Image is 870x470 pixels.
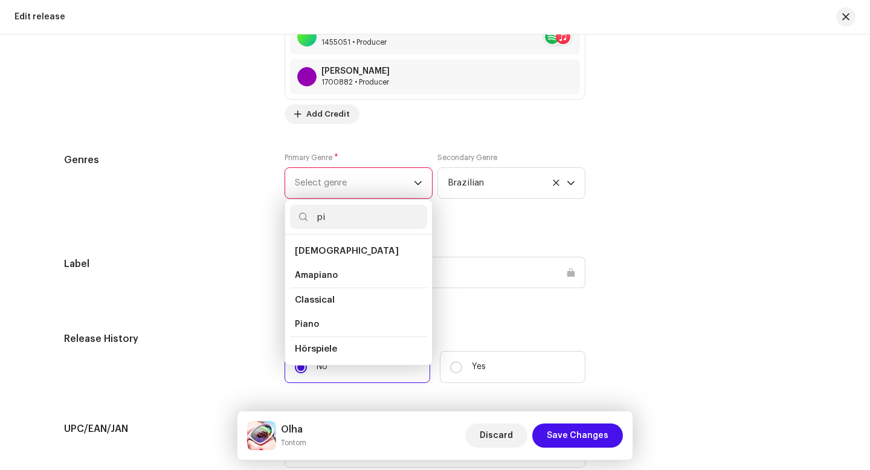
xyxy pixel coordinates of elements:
[414,168,422,198] div: dropdown trigger
[295,318,319,330] span: Piano
[321,66,390,76] div: [PERSON_NAME]
[295,246,399,256] span: [DEMOGRAPHIC_DATA]
[295,269,338,282] span: Amapiano
[290,312,427,336] li: Piano
[295,168,414,198] span: Select genre
[472,361,486,373] p: Yes
[317,361,327,373] p: No
[285,153,338,163] label: Primary Genre
[295,344,337,353] span: Hörspiele
[281,422,306,437] h5: Olha
[247,421,276,450] img: 97830168-3703-461b-a241-ac596bfbc871
[306,102,350,126] span: Add Credit
[64,257,265,271] h5: Label
[321,77,390,87] div: Producer
[567,168,575,198] div: dropdown trigger
[281,437,306,449] small: Olha
[290,361,427,385] li: Hörspiele
[437,153,497,163] label: Secondary Genre
[480,423,513,448] span: Discard
[321,37,387,47] div: Producer
[285,332,585,341] label: Has it been previously released?
[532,423,623,448] button: Save Changes
[547,423,608,448] span: Save Changes
[465,423,527,448] button: Discard
[64,153,265,167] h5: Genres
[64,422,265,436] h5: UPC/EAN/JAN
[448,168,567,198] span: Brazilian
[64,332,265,346] h5: Release History
[290,263,427,288] li: Amapiano
[285,105,359,124] button: Add Credit
[295,295,335,304] span: Classical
